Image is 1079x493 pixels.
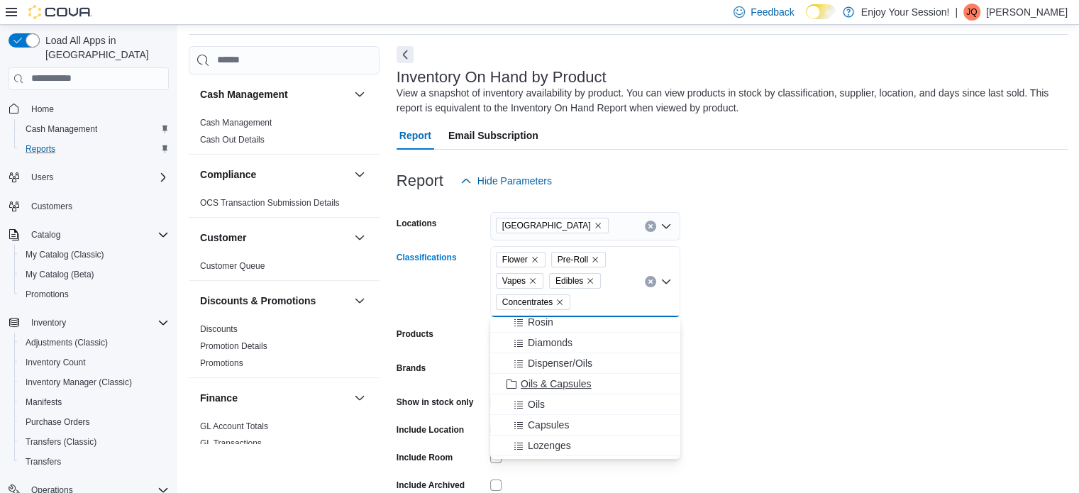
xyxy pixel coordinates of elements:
span: Customers [26,197,169,215]
a: Promotions [200,358,243,368]
div: Cash Management [189,114,380,154]
span: Promotions [200,358,243,369]
h3: Cash Management [200,87,288,101]
span: Manifests [20,394,169,411]
button: Manifests [14,392,175,412]
a: Transfers (Classic) [20,433,102,450]
button: Compliance [200,167,348,182]
span: Manifests [26,397,62,408]
label: Locations [397,218,437,229]
button: Compliance [351,166,368,183]
a: My Catalog (Beta) [20,266,100,283]
button: Remove Vapes from selection in this group [529,277,537,285]
span: Inventory Manager (Classic) [26,377,132,388]
span: Vapes [496,273,543,289]
span: My Catalog (Beta) [20,266,169,283]
button: Open list of options [660,221,672,232]
span: Transfers [20,453,169,470]
button: Clear input [645,276,656,287]
span: [GEOGRAPHIC_DATA] [502,218,591,233]
a: Customer Queue [200,261,265,271]
button: Users [3,167,175,187]
span: My Catalog (Classic) [26,249,104,260]
div: Discounts & Promotions [189,321,380,377]
button: Catalog [3,225,175,245]
a: Purchase Orders [20,414,96,431]
span: Transfers (Classic) [26,436,96,448]
span: Home [31,104,54,115]
span: Pre-Roll [558,253,588,267]
span: Vapes [502,274,526,288]
button: Capsules [490,415,680,436]
img: Cova [28,5,92,19]
button: Adjustments (Classic) [14,333,175,353]
button: Close list of options [660,276,672,287]
span: Feedback [751,5,794,19]
button: Rosin [490,312,680,333]
span: Concentrates [502,295,553,309]
label: Show in stock only [397,397,474,408]
div: Compliance [189,194,380,217]
a: Inventory Manager (Classic) [20,374,138,391]
div: View a snapshot of inventory availability by product. You can view products in stock by classific... [397,86,1061,116]
a: Promotion Details [200,341,267,351]
p: Enjoy Your Session! [861,4,950,21]
button: Remove Edibles from selection in this group [586,277,594,285]
div: Jessica Quenneville [963,4,980,21]
span: Inventory [26,314,169,331]
span: Flower [502,253,528,267]
span: OCS Transaction Submission Details [200,197,340,209]
button: Transfers (Classic) [14,432,175,452]
label: Include Room [397,452,453,463]
button: Remove Flower from selection in this group [531,255,539,264]
a: Adjustments (Classic) [20,334,114,351]
a: OCS Transaction Submission Details [200,198,340,208]
a: Promotions [20,286,74,303]
a: Home [26,101,60,118]
h3: Report [397,172,443,189]
a: Cash Management [20,121,103,138]
span: Load All Apps in [GEOGRAPHIC_DATA] [40,33,169,62]
button: Discounts & Promotions [200,294,348,308]
button: My Catalog (Beta) [14,265,175,284]
button: Customer [200,231,348,245]
span: Capsules [528,418,569,432]
button: Next [397,46,414,63]
span: Edibles [555,274,583,288]
span: Promotion Details [200,340,267,352]
span: Dispenser/Oils [528,356,592,370]
span: Catalog [26,226,169,243]
span: Transfers (Classic) [20,433,169,450]
span: Cash Management [20,121,169,138]
a: Customers [26,198,78,215]
span: Email Subscription [448,121,538,150]
button: Promotions [14,284,175,304]
span: Pre-Roll [551,252,606,267]
span: Users [26,169,169,186]
h3: Discounts & Promotions [200,294,316,308]
div: Finance [189,418,380,458]
h3: Inventory On Hand by Product [397,69,607,86]
span: Reports [20,140,169,157]
button: Inventory Manager (Classic) [14,372,175,392]
span: Inventory Manager (Classic) [20,374,169,391]
h3: Customer [200,231,246,245]
button: Purchase Orders [14,412,175,432]
span: GL Account Totals [200,421,268,432]
span: Inventory Count [26,357,86,368]
button: Transfers [14,452,175,472]
a: Inventory Count [20,354,92,371]
a: Reports [20,140,61,157]
span: Reports [26,143,55,155]
span: Dark Mode [806,19,807,20]
span: My Catalog (Beta) [26,269,94,280]
p: [PERSON_NAME] [986,4,1068,21]
button: Customers [3,196,175,216]
span: Oils [528,397,545,411]
button: Users [26,169,59,186]
button: Cash Management [351,86,368,103]
a: GL Transactions [200,438,262,448]
a: Transfers [20,453,67,470]
button: Inventory [3,313,175,333]
button: Cash Management [200,87,348,101]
